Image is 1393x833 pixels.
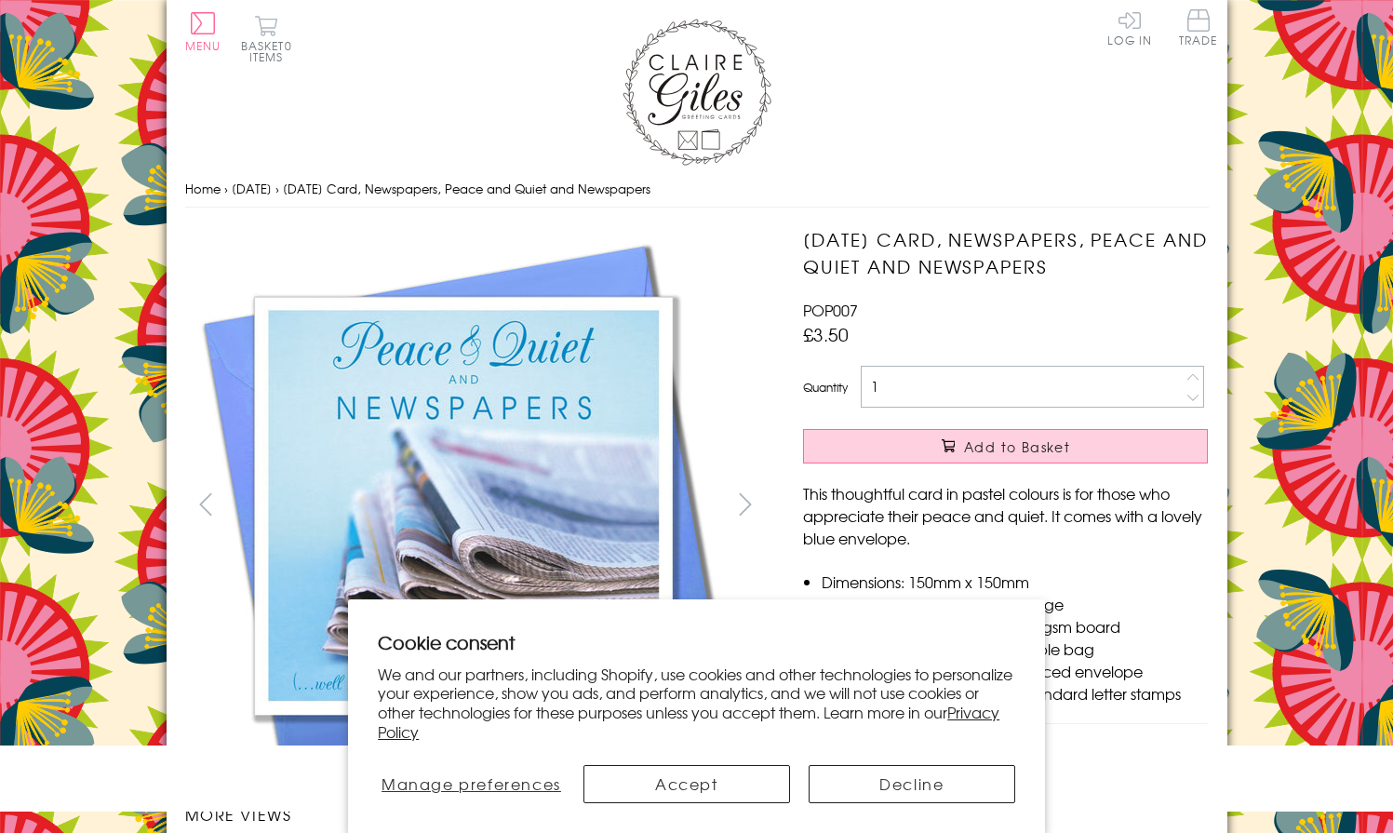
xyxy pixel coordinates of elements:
[964,437,1070,456] span: Add to Basket
[1179,9,1218,46] span: Trade
[822,593,1208,615] li: Blank inside for your own message
[803,482,1208,549] p: This thoughtful card in pastel colours is for those who appreciate their peace and quiet. It come...
[724,483,766,525] button: next
[275,180,279,197] span: ›
[378,629,1015,655] h2: Cookie consent
[803,321,849,347] span: £3.50
[283,180,650,197] span: [DATE] Card, Newspapers, Peace and Quiet and Newspapers
[185,803,767,826] h3: More views
[382,773,561,795] span: Manage preferences
[803,429,1208,464] button: Add to Basket
[185,180,221,197] a: Home
[1179,9,1218,49] a: Trade
[241,15,292,62] button: Basket0 items
[583,765,790,803] button: Accept
[185,37,221,54] span: Menu
[185,170,1209,208] nav: breadcrumbs
[803,379,848,396] label: Quantity
[623,19,771,166] img: Claire Giles Greetings Cards
[378,665,1015,742] p: We and our partners, including Shopify, use cookies and other technologies to personalize your ex...
[803,299,858,321] span: POP007
[378,701,999,743] a: Privacy Policy
[378,765,564,803] button: Manage preferences
[232,180,272,197] a: [DATE]
[224,180,228,197] span: ›
[809,765,1015,803] button: Decline
[822,571,1208,593] li: Dimensions: 150mm x 150mm
[185,483,227,525] button: prev
[1107,9,1152,46] a: Log In
[185,12,221,51] button: Menu
[249,37,292,65] span: 0 items
[185,226,743,785] img: Father's Day Card, Newspapers, Peace and Quiet and Newspapers
[803,226,1208,280] h1: [DATE] Card, Newspapers, Peace and Quiet and Newspapers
